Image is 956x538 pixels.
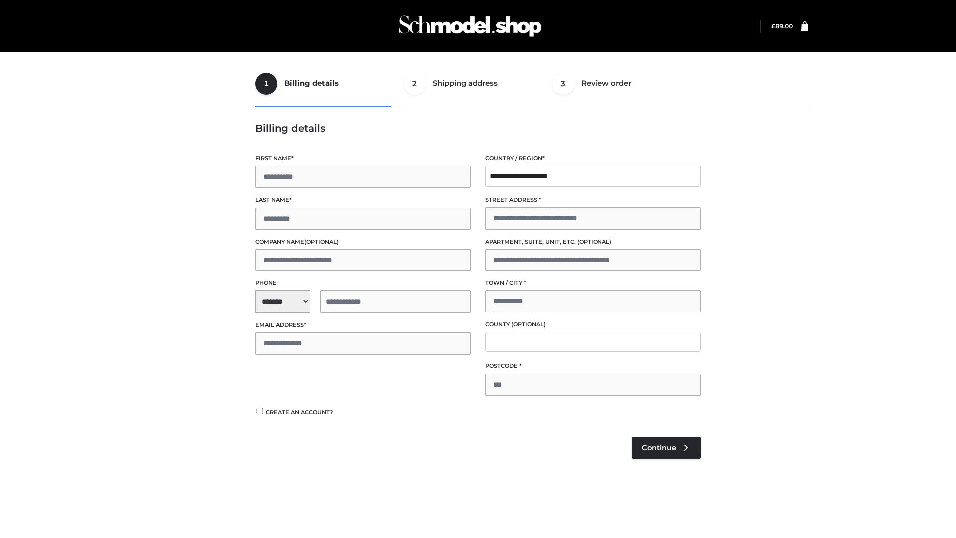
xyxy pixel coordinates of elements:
[771,22,775,30] span: £
[304,238,339,245] span: (optional)
[395,6,545,46] img: Schmodel Admin 964
[255,320,471,330] label: Email address
[511,321,546,328] span: (optional)
[642,443,676,452] span: Continue
[485,278,701,288] label: Town / City
[771,22,793,30] bdi: 89.00
[255,237,471,247] label: Company name
[485,237,701,247] label: Apartment, suite, unit, etc.
[577,238,611,245] span: (optional)
[255,122,701,134] h3: Billing details
[632,437,701,459] a: Continue
[485,195,701,205] label: Street address
[485,320,701,329] label: County
[255,278,471,288] label: Phone
[485,361,701,371] label: Postcode
[266,409,333,416] span: Create an account?
[485,154,701,163] label: Country / Region
[255,195,471,205] label: Last name
[255,408,264,414] input: Create an account?
[255,154,471,163] label: First name
[771,22,793,30] a: £89.00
